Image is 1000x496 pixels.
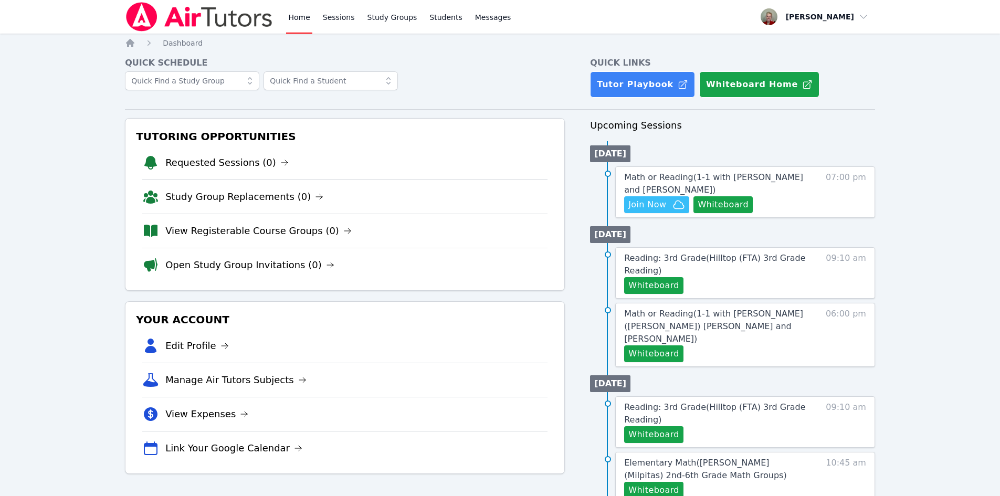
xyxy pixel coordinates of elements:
[125,71,259,90] input: Quick Find a Study Group
[165,441,302,456] a: Link Your Google Calendar
[826,252,866,294] span: 09:10 am
[165,407,248,421] a: View Expenses
[624,171,806,196] a: Math or Reading(1-1 with [PERSON_NAME] and [PERSON_NAME])
[624,457,806,482] a: Elementary Math([PERSON_NAME] (Milpitas) 2nd-6th Grade Math Groups)
[624,402,805,425] span: Reading: 3rd Grade ( Hilltop (FTA) 3rd Grade Reading )
[165,373,307,387] a: Manage Air Tutors Subjects
[628,198,666,211] span: Join Now
[590,226,630,243] li: [DATE]
[475,12,511,23] span: Messages
[165,189,323,204] a: Study Group Replacements (0)
[134,310,556,329] h3: Your Account
[624,253,805,276] span: Reading: 3rd Grade ( Hilltop (FTA) 3rd Grade Reading )
[163,38,203,48] a: Dashboard
[826,401,866,443] span: 09:10 am
[590,145,630,162] li: [DATE]
[125,2,273,31] img: Air Tutors
[163,39,203,47] span: Dashboard
[165,155,289,170] a: Requested Sessions (0)
[624,426,683,443] button: Whiteboard
[624,308,806,345] a: Math or Reading(1-1 with [PERSON_NAME] ([PERSON_NAME]) [PERSON_NAME] and [PERSON_NAME])
[624,196,689,213] button: Join Now
[590,57,875,69] h4: Quick Links
[624,172,803,195] span: Math or Reading ( 1-1 with [PERSON_NAME] and [PERSON_NAME] )
[699,71,819,98] button: Whiteboard Home
[590,375,630,392] li: [DATE]
[125,38,875,48] nav: Breadcrumb
[165,339,229,353] a: Edit Profile
[826,171,866,213] span: 07:00 pm
[134,127,556,146] h3: Tutoring Opportunities
[826,308,866,362] span: 06:00 pm
[624,309,803,344] span: Math or Reading ( 1-1 with [PERSON_NAME] ([PERSON_NAME]) [PERSON_NAME] and [PERSON_NAME] )
[693,196,753,213] button: Whiteboard
[590,71,695,98] a: Tutor Playbook
[165,224,352,238] a: View Registerable Course Groups (0)
[624,277,683,294] button: Whiteboard
[590,118,875,133] h3: Upcoming Sessions
[624,458,786,480] span: Elementary Math ( [PERSON_NAME] (Milpitas) 2nd-6th Grade Math Groups )
[264,71,398,90] input: Quick Find a Student
[624,401,806,426] a: Reading: 3rd Grade(Hilltop (FTA) 3rd Grade Reading)
[165,258,334,272] a: Open Study Group Invitations (0)
[624,252,806,277] a: Reading: 3rd Grade(Hilltop (FTA) 3rd Grade Reading)
[624,345,683,362] button: Whiteboard
[125,57,565,69] h4: Quick Schedule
